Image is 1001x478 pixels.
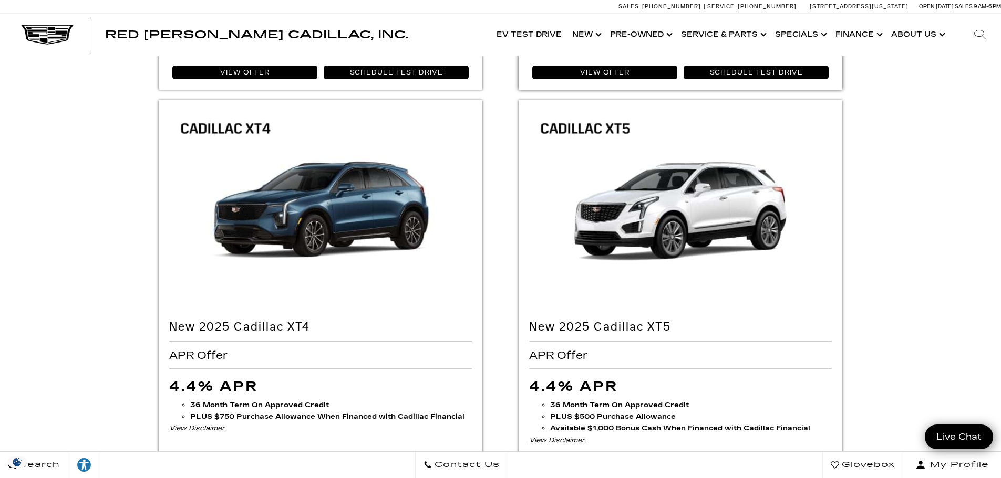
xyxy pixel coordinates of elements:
div: View Disclaimer [529,434,832,446]
span: Red [PERSON_NAME] Cadillac, Inc. [105,28,408,41]
a: Sales: [PHONE_NUMBER] [618,4,704,9]
span: 4.4% APR [169,378,258,395]
span: 9 AM-6 PM [974,3,1001,10]
a: Live Chat [925,424,993,449]
a: Red [PERSON_NAME] Cadillac, Inc. [105,29,408,40]
span: 36 Month Term On Approved Credit [190,401,329,409]
a: Schedule Test Drive [324,66,469,79]
a: View Offer [532,66,678,79]
span: Search [16,458,60,472]
a: Explore your accessibility options [68,452,100,478]
a: Finance [830,14,886,56]
a: Service & Parts [676,14,770,56]
span: Contact Us [432,458,500,472]
a: About Us [886,14,948,56]
span: Sales: [955,3,974,10]
a: Glovebox [822,452,903,478]
span: Open [DATE] [919,3,954,10]
span: [PHONE_NUMBER] [738,3,797,10]
h2: New 2025 Cadillac XT5 [529,321,832,333]
a: New [567,14,605,56]
span: APR Offer [529,349,590,361]
strong: Available $1,000 Bonus Cash When Financed with Cadillac Financial [550,424,810,432]
img: New 2025 Cadillac XT4 [159,100,483,316]
span: 36 Month Term On Approved Credit [550,401,689,409]
div: Search [959,14,1001,56]
img: New 2025 Cadillac XT5 [519,100,843,316]
b: PLUS $750 Purchase Allowance When Financed with Cadillac Financial [190,412,465,421]
h2: New 2025 Cadillac XT4 [169,321,472,333]
a: View Offer [172,66,318,79]
span: [PHONE_NUMBER] [642,3,701,10]
img: Opt-Out Icon [5,456,29,468]
span: My Profile [926,458,989,472]
a: EV Test Drive [491,14,567,56]
section: Click to Open Cookie Consent Modal [5,456,29,468]
span: Live Chat [931,431,987,443]
img: Cadillac Dark Logo with Cadillac White Text [21,25,74,45]
span: 4.4% APR [529,378,618,395]
span: Glovebox [839,458,895,472]
a: Pre-Owned [605,14,676,56]
div: Explore your accessibility options [68,457,100,473]
button: Open user profile menu [903,452,1001,478]
span: Sales: [618,3,641,10]
div: View Disclaimer [169,422,472,434]
span: APR Offer [169,349,230,361]
span: Service: [707,3,736,10]
a: Schedule Test Drive [684,66,829,79]
a: Service: [PHONE_NUMBER] [704,4,799,9]
a: Specials [770,14,830,56]
b: PLUS $500 Purchase Allowance [550,412,676,421]
a: Contact Us [415,452,508,478]
a: [STREET_ADDRESS][US_STATE] [810,3,909,10]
